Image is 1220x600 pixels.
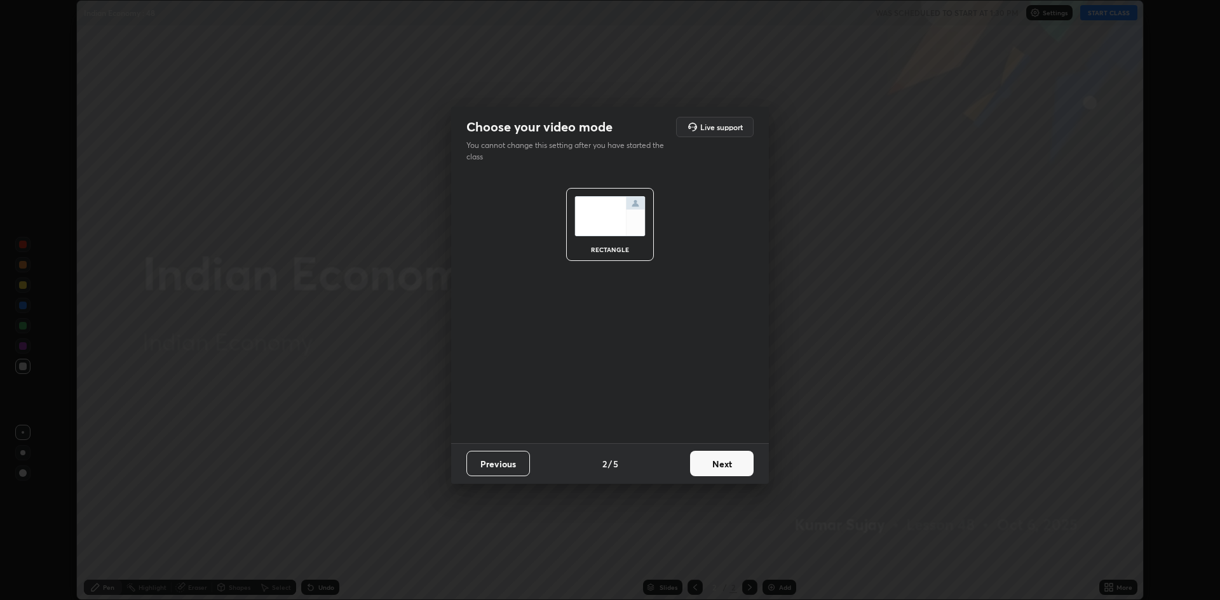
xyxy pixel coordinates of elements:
[585,246,635,253] div: rectangle
[613,457,618,470] h4: 5
[602,457,607,470] h4: 2
[466,119,613,135] h2: Choose your video mode
[466,140,672,163] p: You cannot change this setting after you have started the class
[466,451,530,476] button: Previous
[690,451,754,476] button: Next
[608,457,612,470] h4: /
[574,196,646,236] img: normalScreenIcon.ae25ed63.svg
[700,123,743,131] h5: Live support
